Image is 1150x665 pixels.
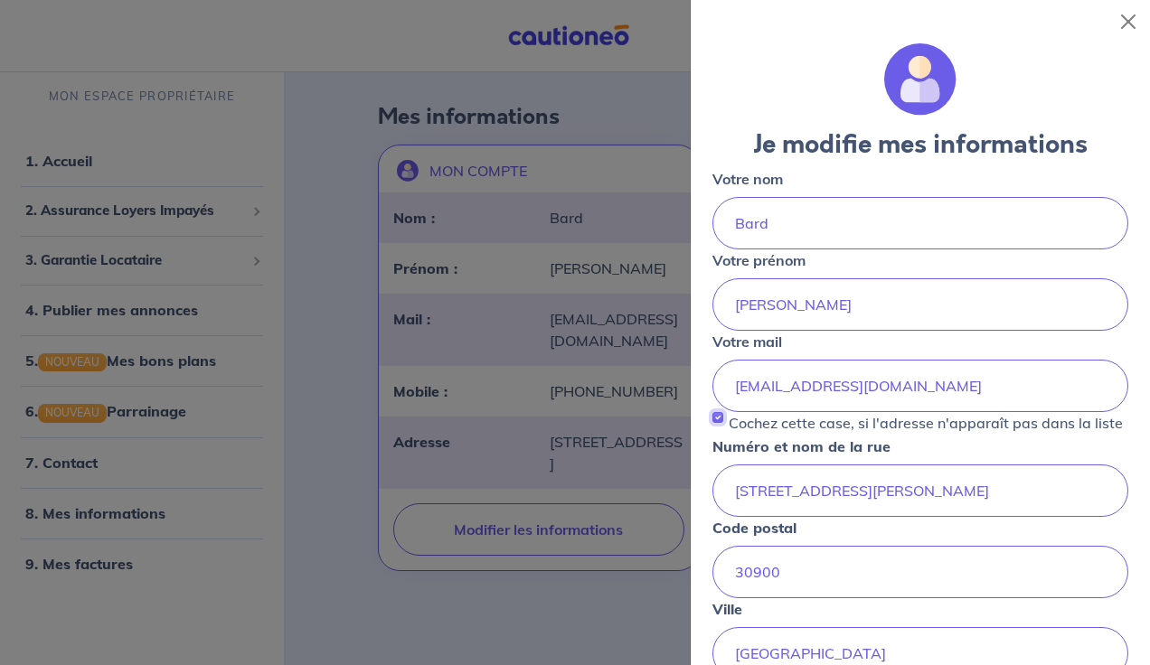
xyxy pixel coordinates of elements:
img: illu_account.svg [884,43,957,116]
strong: Ville [712,600,742,618]
input: 59000 [712,546,1128,598]
input: John [712,278,1128,331]
input: mail@mail.com [712,360,1128,412]
strong: Numéro et nom de la rue [712,437,891,455]
p: Votre nom [712,168,783,190]
h3: Je modifie mes informations [712,130,1128,161]
input: 54 rue nationale [712,464,1128,517]
p: Cochez cette case, si l'adresse n'apparaît pas dans la liste [729,412,1123,434]
p: Votre mail [712,331,782,352]
strong: Code postal [712,519,797,537]
input: Doe [712,197,1128,249]
p: Votre prénom [712,249,806,271]
button: Close [1114,7,1143,36]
